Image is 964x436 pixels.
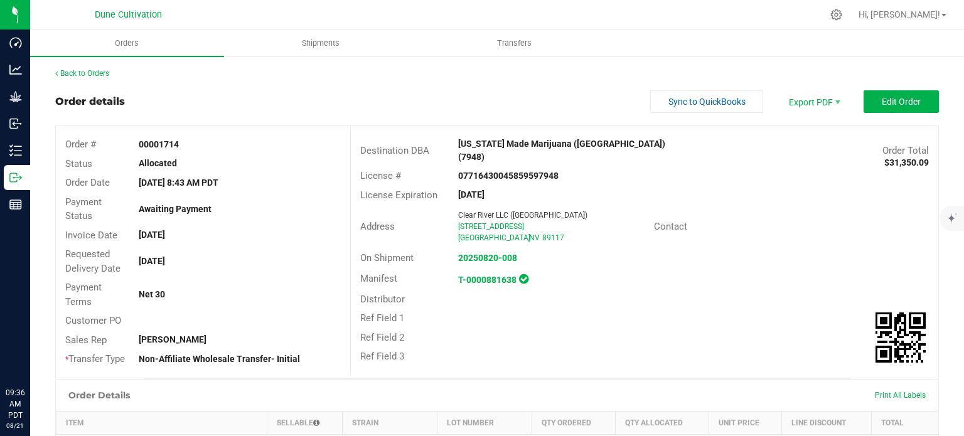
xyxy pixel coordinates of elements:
[360,189,437,201] span: License Expiration
[884,157,929,167] strong: $31,350.09
[65,196,102,222] span: Payment Status
[55,94,125,109] div: Order details
[139,256,165,266] strong: [DATE]
[437,411,532,434] th: Lot Number
[139,230,165,240] strong: [DATE]
[668,97,746,107] span: Sync to QuickBooks
[864,90,939,113] button: Edit Order
[458,233,530,242] span: [GEOGRAPHIC_DATA]
[458,211,587,220] span: Clear River LLC ([GEOGRAPHIC_DATA])
[360,312,404,324] span: Ref Field 1
[37,334,52,349] iframe: Resource center unread badge
[9,144,22,157] inline-svg: Inventory
[859,9,940,19] span: Hi, [PERSON_NAME]!
[9,198,22,211] inline-svg: Reports
[139,354,300,364] strong: Non-Affiliate Wholesale Transfer- Initial
[542,233,564,242] span: 89117
[480,38,549,49] span: Transfers
[529,233,540,242] span: NV
[458,189,485,199] strong: [DATE]
[360,145,429,156] span: Destination DBA
[9,117,22,130] inline-svg: Inbound
[9,63,22,76] inline-svg: Analytics
[532,411,616,434] th: Qty Ordered
[98,38,156,49] span: Orders
[55,69,109,78] a: Back to Orders
[139,139,179,149] strong: 00001714
[65,315,121,326] span: Customer PO
[139,334,206,344] strong: [PERSON_NAME]
[65,158,92,169] span: Status
[360,351,404,362] span: Ref Field 3
[139,158,177,168] strong: Allocated
[875,391,926,400] span: Print All Labels
[872,411,939,434] th: Total
[95,9,162,20] span: Dune Cultivation
[224,30,418,56] a: Shipments
[876,312,926,363] img: Scan me!
[342,411,437,434] th: Strain
[776,90,851,113] li: Export PDF
[360,273,397,284] span: Manifest
[528,233,529,242] span: ,
[458,275,517,285] a: T-0000881638
[56,411,267,434] th: Item
[519,272,528,285] span: In Sync
[65,248,120,274] span: Requested Delivery Date
[285,38,356,49] span: Shipments
[9,171,22,184] inline-svg: Outbound
[650,90,763,113] button: Sync to QuickBooks
[360,170,401,181] span: License #
[139,204,212,214] strong: Awaiting Payment
[616,411,709,434] th: Qty Allocated
[9,90,22,103] inline-svg: Grow
[828,9,844,21] div: Manage settings
[654,221,687,232] span: Contact
[30,30,224,56] a: Orders
[13,336,50,373] iframe: Resource center
[882,97,921,107] span: Edit Order
[417,30,611,56] a: Transfers
[458,222,524,231] span: [STREET_ADDRESS]
[65,177,110,188] span: Order Date
[65,282,102,307] span: Payment Terms
[458,139,665,162] strong: [US_STATE] Made Marijuana ([GEOGRAPHIC_DATA]) (7948)
[6,421,24,430] p: 08/21
[360,332,404,343] span: Ref Field 2
[68,390,130,400] h1: Order Details
[458,171,559,181] strong: 07716430045859597948
[9,36,22,49] inline-svg: Dashboard
[139,178,218,188] strong: [DATE] 8:43 AM PDT
[709,411,782,434] th: Unit Price
[65,230,117,241] span: Invoice Date
[139,289,165,299] strong: Net 30
[65,139,96,150] span: Order #
[458,253,517,263] a: 20250820-008
[360,294,405,305] span: Distributor
[360,252,414,263] span: On Shipment
[6,387,24,421] p: 09:36 AM PDT
[782,411,872,434] th: Line Discount
[360,221,395,232] span: Address
[876,312,926,363] qrcode: 00001714
[65,334,107,346] span: Sales Rep
[882,145,929,156] span: Order Total
[267,411,343,434] th: Sellable
[65,353,125,364] span: Transfer Type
